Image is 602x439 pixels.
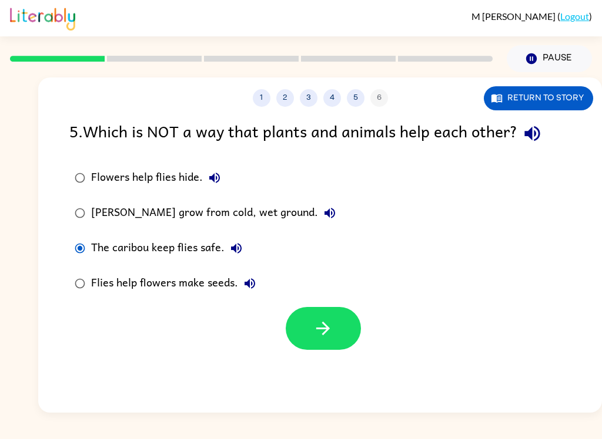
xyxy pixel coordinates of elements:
[318,201,342,225] button: [PERSON_NAME] grow from cold, wet ground.
[471,11,557,22] span: M [PERSON_NAME]
[323,89,341,107] button: 4
[225,237,248,260] button: The caribou keep flies safe.
[276,89,294,107] button: 2
[10,5,75,31] img: Literably
[507,45,592,72] button: Pause
[560,11,589,22] a: Logout
[91,201,342,225] div: [PERSON_NAME] grow from cold, wet ground.
[91,237,248,260] div: The caribou keep flies safe.
[91,166,226,190] div: Flowers help flies hide.
[238,272,262,295] button: Flies help flowers make seeds.
[69,119,571,148] div: 5 . Which is NOT a way that plants and animals help each other?
[91,272,262,295] div: Flies help flowers make seeds.
[300,89,317,107] button: 3
[347,89,364,107] button: 5
[471,11,592,22] div: ( )
[484,86,593,110] button: Return to story
[253,89,270,107] button: 1
[203,166,226,190] button: Flowers help flies hide.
